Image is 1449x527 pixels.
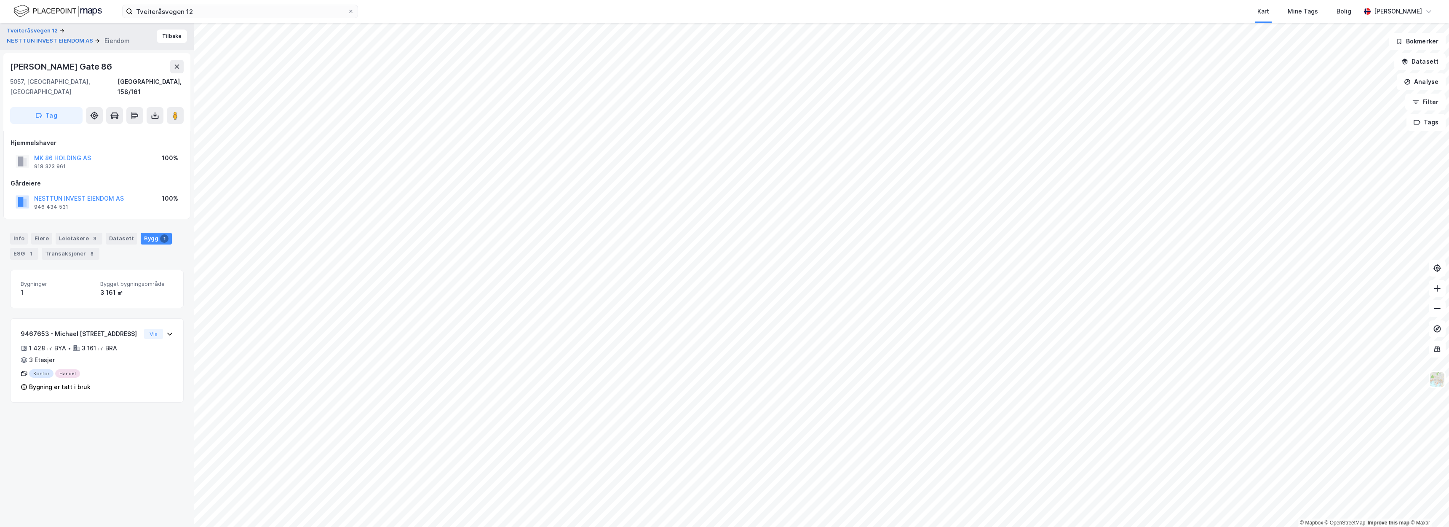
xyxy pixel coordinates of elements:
[1394,53,1446,70] button: Datasett
[1406,114,1446,131] button: Tags
[82,343,117,353] div: 3 161 ㎡ BRA
[157,30,187,43] button: Tilbake
[13,4,102,19] img: logo.f888ab2527a4732fd821a326f86c7f29.svg
[162,153,178,163] div: 100%
[133,5,348,18] input: Søk på adresse, matrikkel, gårdeiere, leietakere eller personer
[10,77,118,97] div: 5057, [GEOGRAPHIC_DATA], [GEOGRAPHIC_DATA]
[141,233,172,245] div: Bygg
[68,345,71,352] div: •
[1407,487,1449,527] iframe: Chat Widget
[27,250,35,258] div: 1
[88,250,96,258] div: 8
[21,329,141,339] div: 9467653 - Michael [STREET_ADDRESS]
[10,60,114,73] div: [PERSON_NAME] Gate 86
[21,280,94,288] span: Bygninger
[1368,520,1409,526] a: Improve this map
[10,233,28,245] div: Info
[29,355,55,365] div: 3 Etasjer
[160,234,168,243] div: 1
[91,234,99,243] div: 3
[162,194,178,204] div: 100%
[100,280,173,288] span: Bygget bygningsområde
[10,248,38,260] div: ESG
[42,248,99,260] div: Transaksjoner
[144,329,163,339] button: Vis
[118,77,184,97] div: [GEOGRAPHIC_DATA], 158/161
[29,382,91,392] div: Bygning er tatt i bruk
[1389,33,1446,50] button: Bokmerker
[34,204,68,210] div: 946 434 531
[100,288,173,298] div: 3 161 ㎡
[56,233,102,245] div: Leietakere
[1325,520,1366,526] a: OpenStreetMap
[1407,487,1449,527] div: Kontrollprogram for chat
[34,163,66,170] div: 918 323 961
[29,343,66,353] div: 1 428 ㎡ BYA
[1337,6,1351,16] div: Bolig
[1257,6,1269,16] div: Kart
[31,233,52,245] div: Eiere
[1405,94,1446,110] button: Filter
[11,138,183,148] div: Hjemmelshaver
[7,27,59,35] button: Tveiteråsvegen 12
[104,36,130,46] div: Eiendom
[11,178,183,188] div: Gårdeiere
[1374,6,1422,16] div: [PERSON_NAME]
[1429,371,1445,387] img: Z
[1397,73,1446,90] button: Analyse
[7,37,95,45] button: NESTTUN INVEST EIENDOM AS
[106,233,137,245] div: Datasett
[1288,6,1318,16] div: Mine Tags
[1300,520,1323,526] a: Mapbox
[10,107,83,124] button: Tag
[21,288,94,298] div: 1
